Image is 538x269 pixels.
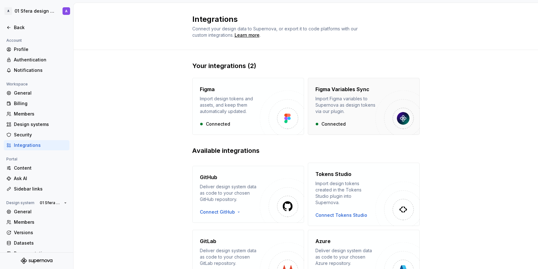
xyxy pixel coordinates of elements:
[4,119,69,129] a: Design systems
[4,199,37,207] div: Design system
[200,209,244,215] button: Connect GitHub
[200,85,215,93] h4: Figma
[65,9,68,14] div: A
[315,180,375,206] div: Import design tokens created in the Tokens Studio plugin into Supernova.
[14,90,67,96] div: General
[235,32,260,38] a: Learn more
[315,237,331,245] h4: Azure
[4,7,12,15] div: A
[4,228,69,238] a: Versions
[4,37,24,44] div: Account
[14,57,67,63] div: Authentication
[315,247,375,266] div: Deliver design system data as code to your chosen Azure repository.
[192,14,412,24] h2: Integrations
[14,209,67,215] div: General
[14,219,67,225] div: Members
[200,173,217,181] h4: GitHub
[21,258,52,264] svg: Supernova Logo
[315,212,367,218] button: Connect Tokens Studio
[200,247,260,266] div: Deliver design system data as code to your chosen GitLab repository.
[14,121,67,128] div: Design systems
[14,165,67,171] div: Content
[4,217,69,227] a: Members
[308,163,420,226] button: Tokens StudioImport design tokens created in the Tokens Studio plugin into Supernova.Connect Toke...
[4,184,69,194] a: Sidebar links
[4,44,69,54] a: Profile
[4,22,69,33] a: Back
[192,163,304,226] button: GitHubDeliver design system data as code to your chosen GitHub repository.Connect GitHub
[315,85,369,93] h4: Figma Variables Sync
[234,33,260,38] span: .
[4,140,69,150] a: Integrations
[14,250,67,257] div: Documentation
[14,24,67,31] div: Back
[200,96,260,115] div: Import design tokens and assets, and keep them automatically updated.
[4,130,69,140] a: Security
[192,78,304,135] button: FigmaImport design tokens and assets, and keep them automatically updated.Connected
[1,4,72,18] button: A01 Sfera design systemA
[14,67,67,73] div: Notifications
[4,55,69,65] a: Authentication
[200,209,235,215] span: Connect GitHub
[4,65,69,75] a: Notifications
[4,173,69,184] a: Ask AI
[192,61,420,70] h2: Your integrations (2)
[14,229,67,236] div: Versions
[192,26,359,38] span: Connect your design data to Supernova, or export it to code platforms with our custom integrations.
[315,170,351,178] h4: Tokens Studio
[15,8,55,14] div: 01 Sfera design system
[14,240,67,246] div: Datasets
[4,238,69,248] a: Datasets
[4,88,69,98] a: General
[192,146,420,155] h2: Available integrations
[14,100,67,107] div: Billing
[4,80,30,88] div: Workspace
[4,155,20,163] div: Portal
[14,175,67,182] div: Ask AI
[40,200,62,205] span: 01 Sfera design system
[14,142,67,148] div: Integrations
[308,78,420,135] button: Figma Variables SyncImport Figma variables to Supernova as design tokens via our plugin.Connected
[4,207,69,217] a: General
[4,98,69,109] a: Billing
[200,184,260,203] div: Deliver design system data as code to your chosen GitHub repository.
[4,163,69,173] a: Content
[14,132,67,138] div: Security
[4,109,69,119] a: Members
[14,46,67,53] div: Profile
[315,96,375,115] div: Import Figma variables to Supernova as design tokens via our plugin.
[14,186,67,192] div: Sidebar links
[4,248,69,259] a: Documentation
[14,111,67,117] div: Members
[200,237,216,245] h4: GitLab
